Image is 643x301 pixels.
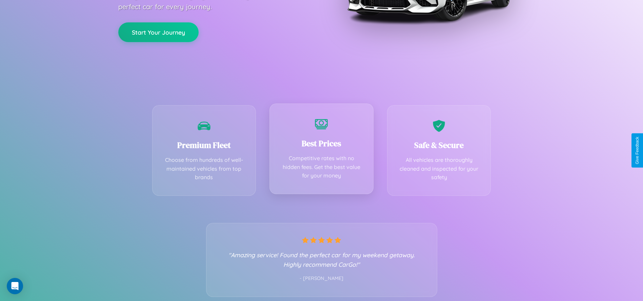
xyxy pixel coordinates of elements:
h3: Premium Fleet [163,139,246,151]
p: All vehicles are thoroughly cleaned and inspected for your safety [398,156,481,182]
h3: Safe & Secure [398,139,481,151]
div: Open Intercom Messenger [7,278,23,294]
h3: Best Prices [280,138,363,149]
p: - [PERSON_NAME] [220,274,423,283]
button: Start Your Journey [118,22,199,42]
p: Choose from hundreds of well-maintained vehicles from top brands [163,156,246,182]
p: Competitive rates with no hidden fees. Get the best value for your money [280,154,363,180]
p: "Amazing service! Found the perfect car for my weekend getaway. Highly recommend CarGo!" [220,250,423,269]
div: Give Feedback [635,137,640,164]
